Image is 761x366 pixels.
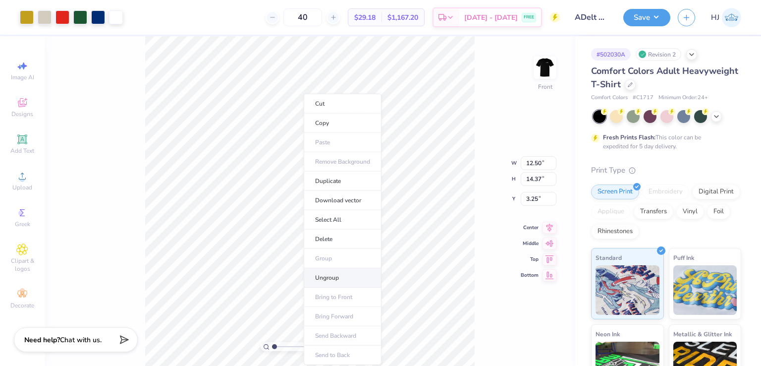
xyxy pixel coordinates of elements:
span: Decorate [10,302,34,309]
li: Ungroup [304,268,381,288]
div: Transfers [634,204,673,219]
img: Standard [596,265,659,315]
li: Download vector [304,191,381,210]
span: Designs [11,110,33,118]
span: Bottom [521,272,539,279]
li: Duplicate [304,172,381,191]
div: Foil [707,204,730,219]
span: $29.18 [354,12,376,23]
div: Digital Print [692,184,740,199]
strong: Fresh Prints Flash: [603,133,655,141]
div: Screen Print [591,184,639,199]
img: Hughe Josh Cabanete [722,8,741,27]
span: Middle [521,240,539,247]
span: Upload [12,183,32,191]
span: Neon Ink [596,329,620,339]
span: Minimum Order: 24 + [658,94,708,102]
div: Applique [591,204,631,219]
input: Untitled Design [567,7,616,27]
span: Chat with us. [60,335,102,345]
span: Puff Ink [673,252,694,263]
div: # 502030A [591,48,631,61]
div: Front [538,82,552,91]
div: Embroidery [642,184,689,199]
span: Clipart & logos [5,257,40,273]
input: – – [283,8,322,26]
div: Revision 2 [636,48,681,61]
li: Copy [304,114,381,133]
span: Greek [15,220,30,228]
li: Delete [304,230,381,249]
span: Add Text [10,147,34,155]
div: Rhinestones [591,224,639,239]
img: Puff Ink [673,265,737,315]
span: Center [521,224,539,231]
div: Vinyl [676,204,704,219]
a: HJ [711,8,741,27]
strong: Need help? [24,335,60,345]
li: Select All [304,210,381,230]
li: Cut [304,94,381,114]
span: [DATE] - [DATE] [464,12,518,23]
div: This color can be expedited for 5 day delivery. [603,133,725,151]
div: Print Type [591,165,741,176]
span: $1,167.20 [387,12,418,23]
span: Comfort Colors Adult Heavyweight T-Shirt [591,65,738,90]
span: Image AI [11,73,34,81]
span: Standard [596,252,622,263]
span: # C1717 [633,94,653,102]
span: Metallic & Glitter Ink [673,329,732,339]
span: Comfort Colors [591,94,628,102]
button: Save [623,9,670,26]
span: Top [521,256,539,263]
span: HJ [711,12,719,23]
span: FREE [524,14,534,21]
img: Front [535,58,555,77]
